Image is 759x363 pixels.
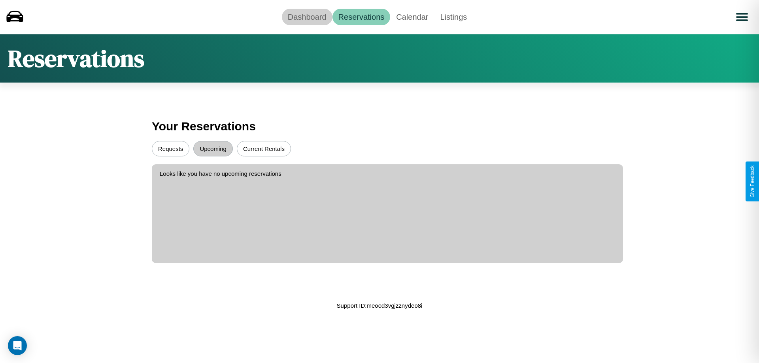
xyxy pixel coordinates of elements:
[731,6,753,28] button: Open menu
[160,168,615,179] p: Looks like you have no upcoming reservations
[282,9,332,25] a: Dashboard
[152,116,607,137] h3: Your Reservations
[152,141,189,156] button: Requests
[390,9,434,25] a: Calendar
[750,166,755,197] div: Give Feedback
[337,300,423,311] p: Support ID: meood3vgjzznydeo8i
[193,141,233,156] button: Upcoming
[8,42,144,75] h1: Reservations
[8,336,27,355] div: Open Intercom Messenger
[332,9,391,25] a: Reservations
[237,141,291,156] button: Current Rentals
[434,9,473,25] a: Listings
